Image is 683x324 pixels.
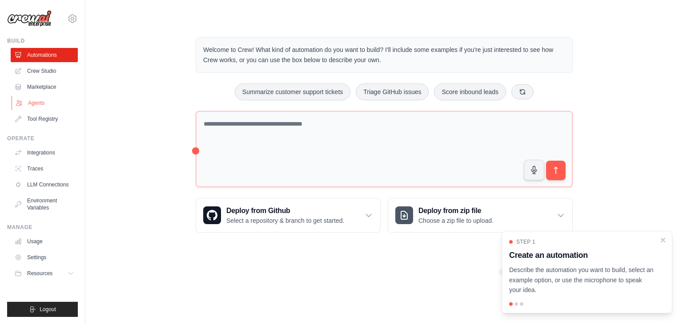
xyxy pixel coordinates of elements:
a: Crew Studio [11,64,78,78]
p: Welcome to Crew! What kind of automation do you want to build? I'll include some examples if you'... [203,45,565,65]
iframe: Chat Widget [639,281,683,324]
p: Select a repository & branch to get started. [226,216,344,225]
button: Triage GitHub issues [356,83,429,100]
div: Manage [7,224,78,231]
a: Marketplace [11,80,78,94]
span: Step 1 [516,238,535,245]
h3: Deploy from zip file [418,205,494,216]
a: Tool Registry [11,112,78,126]
div: Operate [7,135,78,142]
p: Describe the automation you want to build, select an example option, or use the microphone to spe... [509,265,654,295]
button: Close walkthrough [659,237,667,244]
span: Resources [27,270,52,277]
button: Score inbound leads [434,83,506,100]
a: Environment Variables [11,194,78,215]
p: Choose a zip file to upload. [418,216,494,225]
a: Integrations [11,146,78,160]
span: Logout [40,306,56,313]
h3: Deploy from Github [226,205,344,216]
a: Settings [11,250,78,265]
button: Logout [7,302,78,317]
div: Build [7,37,78,44]
a: Traces [11,162,78,176]
button: Summarize customer support tickets [235,83,350,100]
button: Resources [11,266,78,281]
a: Automations [11,48,78,62]
a: Agents [12,96,79,110]
h3: Create an automation [509,249,654,261]
a: Usage [11,234,78,249]
a: LLM Connections [11,178,78,192]
img: Logo [7,10,52,27]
